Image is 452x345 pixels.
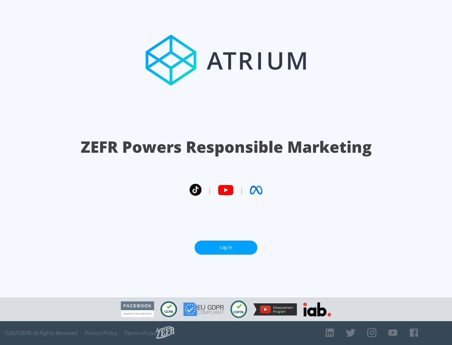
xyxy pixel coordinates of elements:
a: Log In [195,241,257,255]
h1: ZEFR Powers Responsible Marketing [81,136,372,158]
span: | [240,185,244,195]
img: YouTube Measurement Program [253,303,297,316]
span: | [208,185,212,195]
span: © 2025 ZEFR All Rights Reserved [5,330,78,336]
img: COPPA Compliant [230,300,247,318]
img: GDPR Compliant [183,302,224,316]
a: Terms of Use [125,330,156,336]
img: IAB [303,302,331,316]
img: Facebook Marketing Partner [121,301,154,317]
img: CCPA Compliant [160,301,177,317]
a: Privacy Policy [85,330,117,336]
